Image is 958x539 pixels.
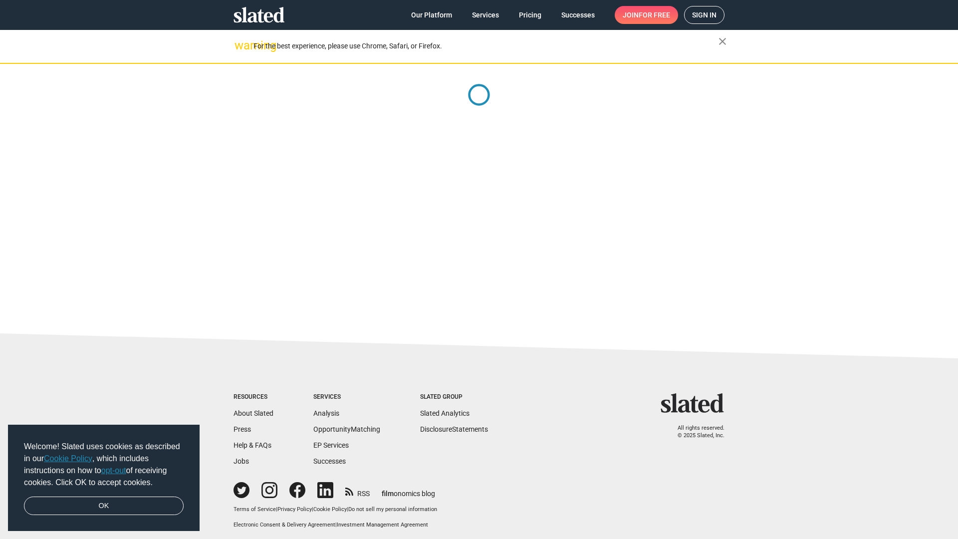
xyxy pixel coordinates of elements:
[692,6,717,23] span: Sign in
[623,6,670,24] span: Join
[24,441,184,489] span: Welcome! Slated uses cookies as described in our , which includes instructions on how to of recei...
[234,441,271,449] a: Help & FAQs
[420,393,488,401] div: Slated Group
[235,39,246,51] mat-icon: warning
[234,393,273,401] div: Resources
[348,506,437,514] button: Do not sell my personal information
[420,409,470,417] a: Slated Analytics
[472,6,499,24] span: Services
[313,457,346,465] a: Successes
[684,6,724,24] a: Sign in
[615,6,678,24] a: Joinfor free
[464,6,507,24] a: Services
[511,6,549,24] a: Pricing
[639,6,670,24] span: for free
[234,457,249,465] a: Jobs
[347,506,348,513] span: |
[234,425,251,433] a: Press
[717,35,728,47] mat-icon: close
[335,522,337,528] span: |
[44,454,92,463] a: Cookie Policy
[313,441,349,449] a: EP Services
[337,522,428,528] a: Investment Management Agreement
[561,6,595,24] span: Successes
[253,39,718,53] div: For the best experience, please use Chrome, Safari, or Firefox.
[420,425,488,433] a: DisclosureStatements
[234,409,273,417] a: About Slated
[403,6,460,24] a: Our Platform
[313,506,347,513] a: Cookie Policy
[411,6,452,24] span: Our Platform
[345,483,370,499] a: RSS
[313,409,339,417] a: Analysis
[276,506,277,513] span: |
[277,506,312,513] a: Privacy Policy
[312,506,313,513] span: |
[101,466,126,475] a: opt-out
[8,425,200,532] div: cookieconsent
[382,490,394,498] span: film
[313,393,380,401] div: Services
[234,506,276,513] a: Terms of Service
[667,425,724,439] p: All rights reserved. © 2025 Slated, Inc.
[553,6,603,24] a: Successes
[382,481,435,499] a: filmonomics blog
[519,6,541,24] span: Pricing
[234,522,335,528] a: Electronic Consent & Delivery Agreement
[313,425,380,433] a: OpportunityMatching
[24,497,184,516] a: dismiss cookie message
